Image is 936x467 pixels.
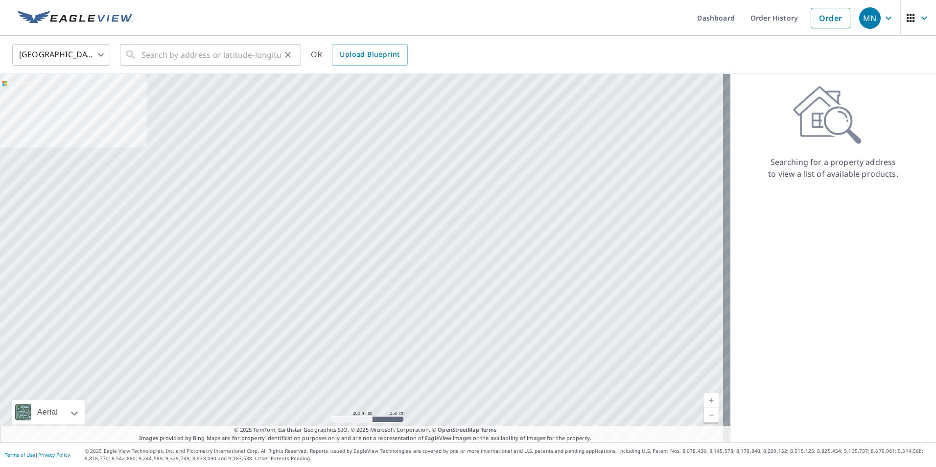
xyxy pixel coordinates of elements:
[234,426,497,434] span: © 2025 TomTom, Earthstar Geographics SIO, © 2025 Microsoft Corporation, ©
[340,48,399,61] span: Upload Blueprint
[281,48,295,62] button: Clear
[5,452,70,458] p: |
[481,426,497,433] a: Terms
[332,44,407,66] a: Upload Blueprint
[811,8,850,28] a: Order
[704,393,719,408] a: Current Level 5, Zoom In
[704,408,719,422] a: Current Level 5, Zoom Out
[5,451,35,458] a: Terms of Use
[18,11,133,25] img: EV Logo
[859,7,881,29] div: MN
[12,41,110,69] div: [GEOGRAPHIC_DATA]
[768,156,899,180] p: Searching for a property address to view a list of available products.
[38,451,70,458] a: Privacy Policy
[85,447,931,462] p: © 2025 Eagle View Technologies, Inc. and Pictometry International Corp. All Rights Reserved. Repo...
[34,400,61,424] div: Aerial
[141,41,281,69] input: Search by address or latitude-longitude
[12,400,85,424] div: Aerial
[311,44,408,66] div: OR
[438,426,479,433] a: OpenStreetMap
